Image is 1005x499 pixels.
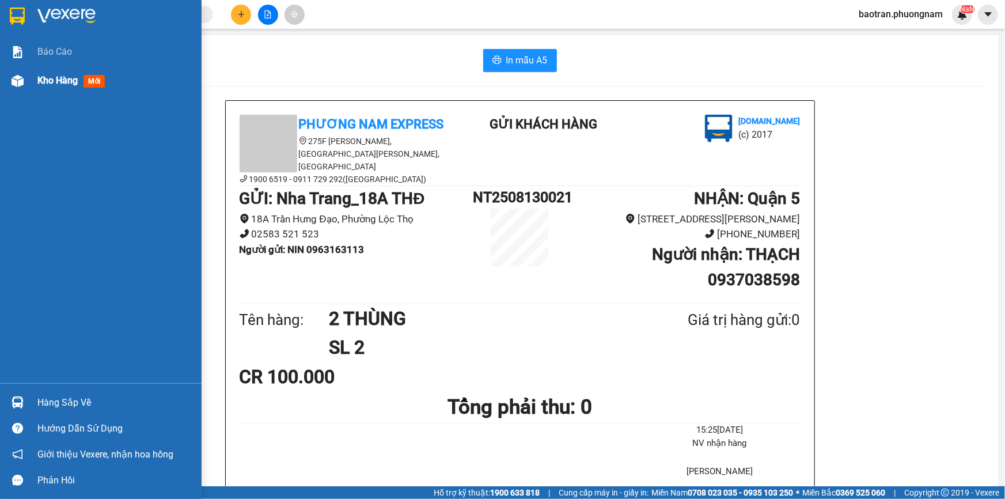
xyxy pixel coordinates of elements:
[651,486,793,499] span: Miền Nam
[12,46,24,58] img: solution-icon
[37,44,72,59] span: Báo cáo
[632,308,800,332] div: Giá trị hàng gửi: 0
[625,214,635,224] span: environment
[264,10,272,18] span: file-add
[125,14,153,42] img: logo.jpg
[567,226,801,242] li: [PHONE_NUMBER]
[12,75,24,87] img: warehouse-icon
[37,75,78,86] span: Kho hàng
[559,486,648,499] span: Cung cấp máy in - giấy in:
[705,229,715,239] span: phone
[894,486,896,499] span: |
[836,488,885,497] strong: 0369 525 060
[639,424,800,437] li: 15:25[DATE]
[652,245,800,289] b: Người nhận : THẠCH 0937038598
[84,75,105,88] span: mới
[14,74,63,149] b: Phương Nam Express
[694,189,800,208] b: NHẬN : Quận 5
[548,486,550,499] span: |
[10,7,25,25] img: logo-vxr
[506,53,548,67] span: In mẫu A5
[240,229,249,239] span: phone
[941,489,949,497] span: copyright
[705,115,733,142] img: logo.jpg
[240,362,424,391] div: CR 100.000
[567,211,801,227] li: [STREET_ADDRESS][PERSON_NAME]
[849,7,952,21] span: baotran.phuongnam
[240,211,473,227] li: 18A Trần Hưng Đạo, Phường Lộc Thọ
[285,5,305,25] button: aim
[738,116,800,126] b: [DOMAIN_NAME]
[37,420,193,437] div: Hướng dẫn sử dụng
[240,173,447,186] li: 1900 6519 - 0911 729 292([GEOGRAPHIC_DATA])
[290,10,298,18] span: aim
[978,5,998,25] button: caret-down
[37,472,193,489] div: Phản hồi
[37,447,173,462] span: Giới thiệu Vexere, nhận hoa hồng
[434,486,540,499] span: Hỗ trợ kỹ thuật:
[240,175,248,183] span: phone
[490,117,597,131] b: Gửi khách hàng
[231,5,251,25] button: plus
[299,117,444,131] b: Phương Nam Express
[960,5,974,13] sup: NaN
[796,490,799,495] span: ⚪️
[802,486,885,499] span: Miền Bắc
[329,304,632,333] h1: 2 THÙNG
[97,55,158,69] li: (c) 2017
[12,396,24,409] img: warehouse-icon
[12,449,23,460] span: notification
[37,394,193,411] div: Hàng sắp về
[639,437,800,451] li: NV nhận hàng
[957,9,968,20] img: icon-new-feature
[258,5,278,25] button: file-add
[240,135,447,173] li: 275F [PERSON_NAME], [GEOGRAPHIC_DATA][PERSON_NAME], [GEOGRAPHIC_DATA]
[12,423,23,434] span: question-circle
[240,244,365,255] b: Người gửi : NIN 0963163113
[240,189,425,208] b: GỬI : Nha Trang_18A THĐ
[490,488,540,497] strong: 1900 633 818
[299,137,307,145] span: environment
[237,10,245,18] span: plus
[329,333,632,362] h1: SL 2
[492,55,502,66] span: printer
[738,127,800,142] li: (c) 2017
[688,488,793,497] strong: 0708 023 035 - 0935 103 250
[483,49,557,72] button: printerIn mẫu A5
[12,475,23,486] span: message
[71,17,114,71] b: Gửi khách hàng
[240,308,329,332] div: Tên hàng:
[639,465,800,479] li: [PERSON_NAME]
[240,226,473,242] li: 02583 521 523
[983,9,993,20] span: caret-down
[97,44,158,53] b: [DOMAIN_NAME]
[240,391,801,423] h1: Tổng phải thu: 0
[240,214,249,224] span: environment
[473,186,566,209] h1: NT2508130021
